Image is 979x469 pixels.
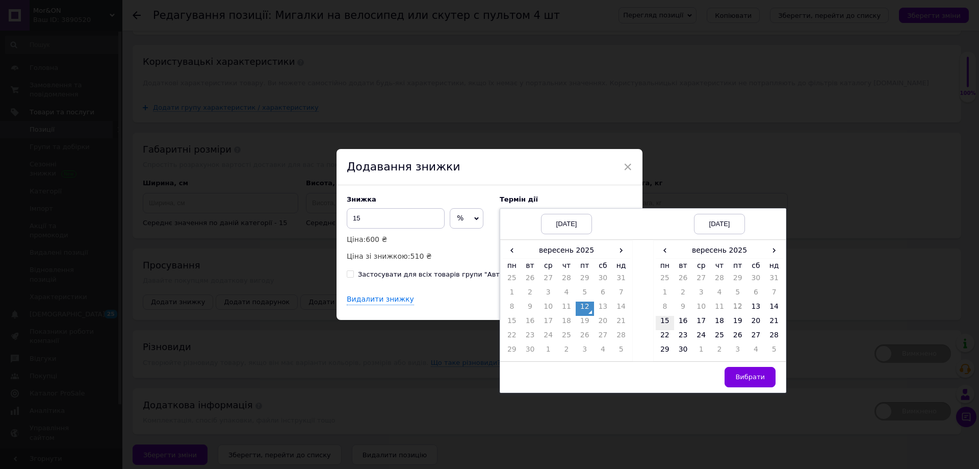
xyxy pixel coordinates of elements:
button: Вибрати [725,367,776,387]
td: 25 [710,330,729,344]
th: вересень 2025 [521,243,612,258]
td: 2 [710,344,729,359]
span: Вибрати [735,373,765,381]
td: 3 [692,287,710,302]
th: чт [557,258,576,273]
th: пт [729,258,747,273]
td: 4 [594,344,612,359]
td: 29 [576,273,594,287]
td: 26 [576,330,594,344]
td: 8 [503,302,521,316]
td: 27 [539,273,557,287]
td: 14 [612,302,630,316]
span: × [623,158,632,176]
td: 16 [521,316,539,330]
td: 2 [674,287,692,302]
td: 11 [557,302,576,316]
td: 21 [765,316,783,330]
p: Ціна зі знижкою: [347,251,489,262]
td: 1 [503,287,521,302]
td: 3 [576,344,594,359]
td: 23 [521,330,539,344]
td: 25 [503,273,521,287]
td: 7 [612,287,630,302]
td: 17 [692,316,710,330]
th: ср [692,258,710,273]
label: Термін дії [500,195,632,203]
span: › [765,243,783,258]
td: 10 [692,302,710,316]
span: › [612,243,630,258]
h3: ✅ Преимущества: [10,64,644,73]
td: 26 [674,273,692,287]
td: 26 [729,330,747,344]
td: 19 [729,316,747,330]
th: вт [521,258,539,273]
td: 29 [656,344,674,359]
td: 27 [594,330,612,344]
td: 1 [692,344,710,359]
td: 31 [765,273,783,287]
strong: 8 цветов подсветки [191,39,255,47]
th: ср [539,258,557,273]
input: 0 [347,208,445,229]
td: 18 [710,316,729,330]
td: 26 [521,273,539,287]
td: 22 [503,330,521,344]
strong: 2 режима работы [10,29,634,47]
td: 6 [747,287,765,302]
td: 5 [612,344,630,359]
p: Мигание и постоянный свет — для движения или стоянки [31,98,624,109]
td: 3 [539,287,557,302]
td: 6 [594,287,612,302]
td: 31 [612,273,630,287]
td: 28 [765,330,783,344]
td: 7 [765,287,783,302]
span: ‹ [503,243,521,258]
td: 28 [710,273,729,287]
th: сб [594,258,612,273]
td: 4 [557,287,576,302]
span: Додавання знижки [347,160,460,173]
td: 1 [539,344,557,359]
td: 17 [539,316,557,330]
th: пн [503,258,521,273]
td: 19 [576,316,594,330]
td: 1 [656,287,674,302]
td: 30 [747,273,765,287]
td: 22 [656,330,674,344]
td: 12 [576,302,594,316]
th: вересень 2025 [674,243,765,258]
div: Застосувати для всіх товарів групи "Авто товары " [358,270,536,279]
th: нд [765,258,783,273]
td: 2 [557,344,576,359]
span: % [457,214,463,222]
td: 18 [557,316,576,330]
body: Редактор, 716C1F3E-FA34-48F8-857E-35F012FC3044 [10,10,644,383]
td: 24 [692,330,710,344]
td: 28 [612,330,630,344]
th: нд [612,258,630,273]
th: пт [576,258,594,273]
td: 9 [674,302,692,316]
span: 510 ₴ [410,252,432,260]
td: 21 [612,316,630,330]
td: 29 [503,344,521,359]
td: 4 [710,287,729,302]
td: 23 [674,330,692,344]
td: 10 [539,302,557,316]
span: Знижка [347,195,376,203]
td: 28 [557,273,576,287]
td: 11 [710,302,729,316]
td: 16 [674,316,692,330]
td: 5 [729,287,747,302]
td: 20 [594,316,612,330]
span: ‹ [656,243,674,258]
th: сб [747,258,765,273]
p: Пульт дистанционного управления — удобно переключать режимы в движении [31,115,624,126]
p: Яркие с дистанционным управлением — надёжное решение для вашей безопасности на дороге! Подходят д... [10,28,644,49]
th: вт [674,258,692,273]
td: 25 [557,330,576,344]
td: 30 [674,344,692,359]
td: 27 [692,273,710,287]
